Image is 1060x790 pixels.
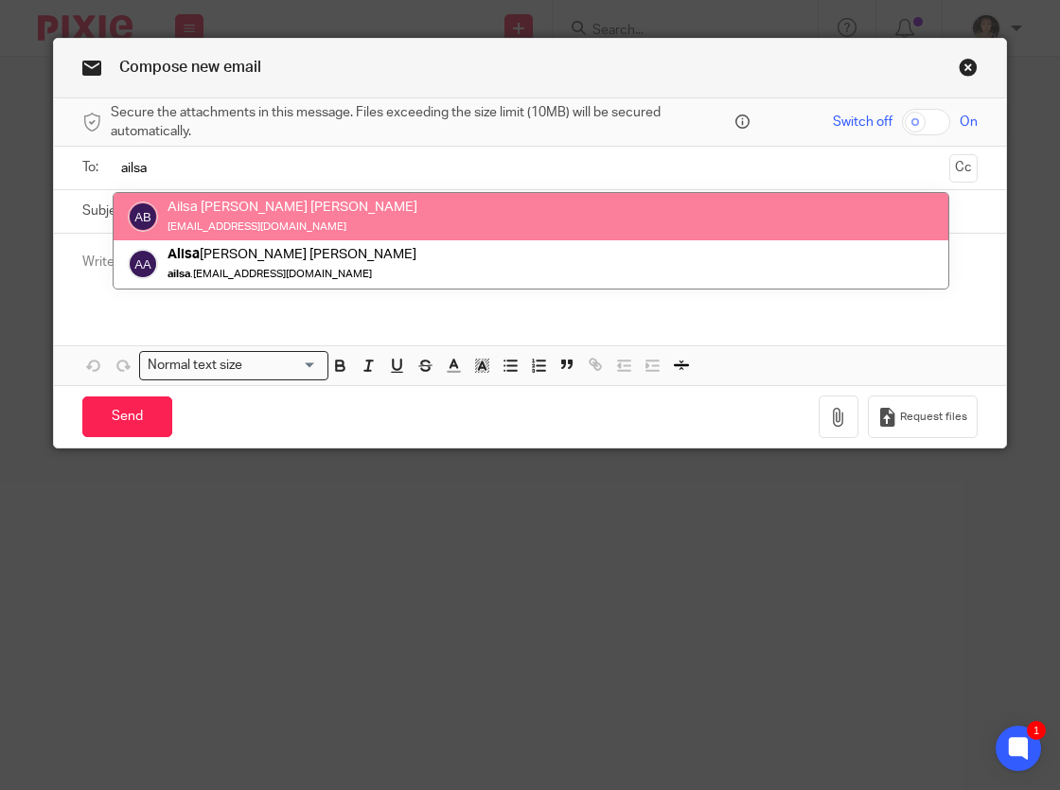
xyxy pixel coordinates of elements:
[119,60,261,75] span: Compose new email
[249,356,317,376] input: Search for option
[139,351,328,380] div: Search for option
[959,58,978,83] a: Close this dialog window
[833,113,892,132] span: Switch off
[168,248,200,262] em: Ailsa
[168,198,417,217] div: Ailsa [PERSON_NAME] [PERSON_NAME]
[82,158,103,177] label: To:
[168,270,190,280] em: ailsa
[1027,721,1046,740] div: 1
[168,246,416,265] div: [PERSON_NAME] [PERSON_NAME]
[82,396,172,437] input: Send
[960,113,978,132] span: On
[868,395,978,438] button: Request files
[144,356,247,376] span: Normal text size
[168,221,346,232] small: [EMAIL_ADDRESS][DOMAIN_NAME]
[128,202,158,232] img: svg%3E
[128,250,158,280] img: svg%3E
[111,103,731,142] span: Secure the attachments in this message. Files exceeding the size limit (10MB) will be secured aut...
[900,410,967,425] span: Request files
[949,154,978,183] button: Cc
[82,202,132,220] label: Subject:
[168,270,372,280] small: .[EMAIL_ADDRESS][DOMAIN_NAME]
